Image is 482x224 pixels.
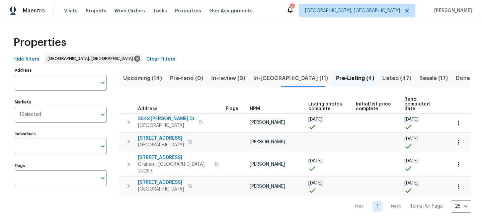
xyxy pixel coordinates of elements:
span: [GEOGRAPHIC_DATA], [GEOGRAPHIC_DATA] [305,7,400,14]
label: Individuals [15,132,107,136]
span: Initial list price complete [356,102,393,111]
span: 3643 [PERSON_NAME] Dr [138,116,195,122]
span: Address [138,106,158,111]
span: [DATE] [404,159,418,163]
span: Properties [175,7,201,14]
span: [DATE] [404,137,418,141]
span: Work Orders [114,7,145,14]
span: Listing photos complete [308,102,345,111]
span: [PERSON_NAME] [250,162,285,167]
button: Open [98,173,107,183]
nav: Pagination Navigation [348,200,471,213]
div: 43 [290,4,294,11]
span: In-review (0) [211,74,245,83]
span: Visits [64,7,78,14]
span: Hide filters [13,55,39,64]
span: Clear Filters [146,55,175,64]
span: Graham, [GEOGRAPHIC_DATA] 27253 [138,161,210,174]
span: [DATE] [308,117,322,122]
button: Open [98,78,107,87]
span: Projects [86,7,106,14]
span: HPM [250,106,260,111]
span: Listed (47) [382,74,411,83]
span: [STREET_ADDRESS] [138,154,210,161]
div: [GEOGRAPHIC_DATA], [GEOGRAPHIC_DATA] [44,53,142,64]
label: Flags [15,164,107,168]
span: [PERSON_NAME] [250,184,285,189]
span: [DATE] [404,117,418,122]
span: [STREET_ADDRESS] [138,135,184,142]
span: [DATE] [308,181,322,185]
a: Goto page 1 [373,201,383,212]
span: Pre-Listing (4) [336,74,374,83]
span: 1 Selected [19,112,41,118]
span: Maestro [23,7,45,14]
p: Items Per Page [409,203,443,210]
span: [PERSON_NAME] [431,7,472,14]
span: Tasks [153,8,167,13]
span: Resale (17) [419,74,448,83]
span: [STREET_ADDRESS] [138,179,184,186]
span: Pre-reno (0) [170,74,203,83]
span: [DATE] [404,181,418,185]
label: Markets [15,100,107,104]
span: Reno completed date [404,97,440,111]
span: [PERSON_NAME] [250,140,285,144]
span: Properties [13,39,66,46]
span: [DATE] [308,159,322,163]
span: [PERSON_NAME] [250,120,285,125]
button: Hide filters [11,53,42,66]
span: [GEOGRAPHIC_DATA] [138,122,195,129]
span: In-[GEOGRAPHIC_DATA] (11) [253,74,328,83]
span: [GEOGRAPHIC_DATA] [138,186,184,193]
div: 25 [451,198,471,215]
button: Clear Filters [144,53,178,66]
span: Geo Assignments [209,7,253,14]
span: Upcoming (14) [123,74,162,83]
button: Open [98,142,107,151]
label: Address [15,68,107,72]
span: [GEOGRAPHIC_DATA] [138,142,184,148]
span: Flags [226,106,238,111]
span: [GEOGRAPHIC_DATA], [GEOGRAPHIC_DATA] [48,55,136,62]
button: Open [98,110,107,119]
